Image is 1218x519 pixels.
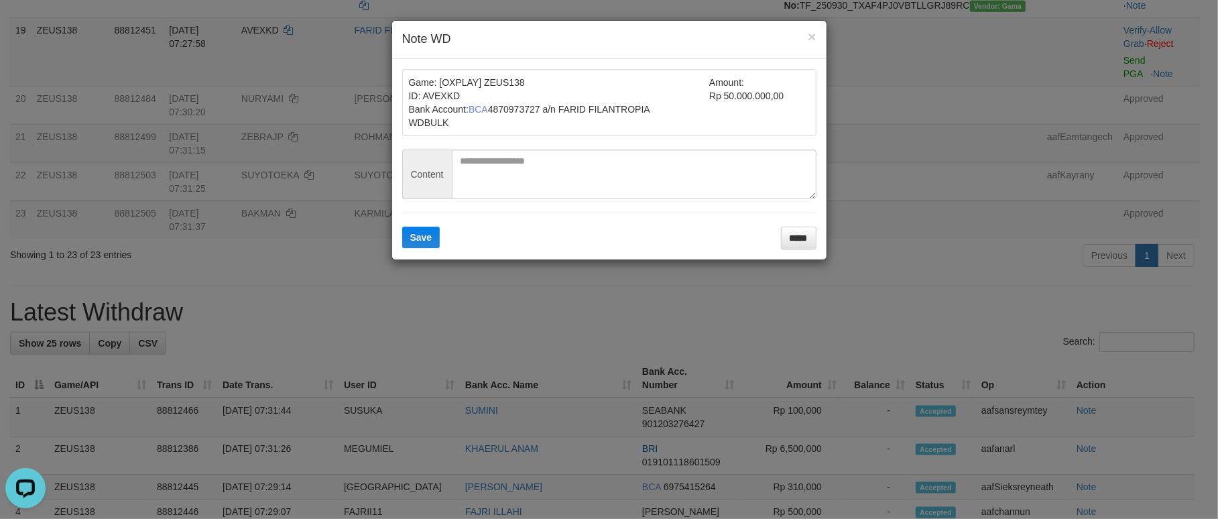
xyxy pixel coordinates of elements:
span: Content [402,150,452,199]
h4: Note WD [402,31,816,48]
span: Save [410,232,432,243]
td: Amount: Rp 50.000.000,00 [709,76,810,129]
button: Save [402,227,440,248]
span: BCA [469,104,488,115]
button: × [808,30,816,44]
button: Open LiveChat chat widget [5,5,46,46]
td: Game: [OXPLAY] ZEUS138 ID: AVEXKD Bank Account: 4870973727 a/n FARID FILANTROPIA WDBULK [409,76,710,129]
